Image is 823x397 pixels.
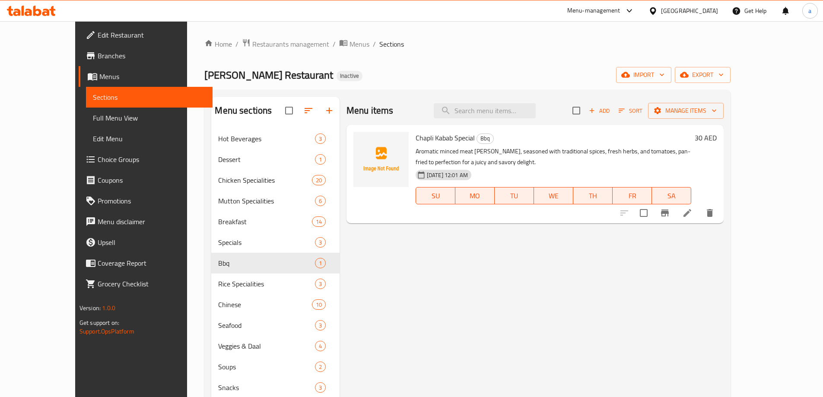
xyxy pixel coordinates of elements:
a: Edit Menu [86,128,213,149]
button: export [675,67,731,83]
div: Dessert [218,154,315,165]
span: 3 [315,321,325,330]
div: items [315,341,326,351]
span: Full Menu View [93,113,206,123]
span: Branches [98,51,206,61]
span: Menu disclaimer [98,216,206,227]
div: Mutton Specialities6 [211,191,339,211]
span: Sections [93,92,206,102]
span: Get support on: [79,317,119,328]
button: Sort [616,104,645,118]
div: Chinese10 [211,294,339,315]
a: Sections [86,87,213,108]
span: FR [616,190,648,202]
button: Add [585,104,613,118]
span: Sort sections [298,100,319,121]
span: Version: [79,302,101,314]
span: Manage items [655,105,717,116]
a: Restaurants management [242,38,329,50]
button: Manage items [648,103,724,119]
div: Snacks [218,382,315,393]
span: TU [498,190,531,202]
span: export [682,70,724,80]
span: Rice Specialities [218,279,315,289]
div: Seafood3 [211,315,339,336]
button: TU [495,187,534,204]
span: Grocery Checklist [98,279,206,289]
button: Add section [319,100,340,121]
span: SU [419,190,452,202]
span: Menus [99,71,206,82]
span: [DATE] 12:01 AM [423,171,471,179]
div: items [312,216,326,227]
h2: Menu items [346,104,394,117]
div: Seafood [218,320,315,330]
div: Menu-management [567,6,620,16]
a: Support.OpsPlatform [79,326,134,337]
div: Rice Specialities3 [211,273,339,294]
div: Bbq [477,133,494,144]
div: Dessert1 [211,149,339,170]
div: items [315,279,326,289]
span: Specials [218,237,315,248]
li: / [373,39,376,49]
a: Branches [79,45,213,66]
a: Coverage Report [79,253,213,273]
span: Chinese [218,299,311,310]
span: 1.0.0 [102,302,115,314]
p: Aromatic minced meat [PERSON_NAME], seasoned with traditional spices, fresh herbs, and tomatoes, ... [416,146,691,168]
div: items [315,320,326,330]
div: Soups [218,362,315,372]
span: Sections [379,39,404,49]
span: Mutton Specialities [218,196,315,206]
button: SU [416,187,455,204]
span: Menus [350,39,369,49]
span: Bbq [218,258,315,268]
a: Edit menu item [682,208,693,218]
button: Branch-specific-item [655,203,675,223]
span: Choice Groups [98,154,206,165]
div: Chicken Specialities20 [211,170,339,191]
button: import [616,67,671,83]
span: import [623,70,664,80]
button: SA [652,187,691,204]
button: delete [699,203,720,223]
a: Menu disclaimer [79,211,213,232]
div: Breakfast14 [211,211,339,232]
span: MO [459,190,491,202]
span: Select to update [635,204,653,222]
span: Coupons [98,175,206,185]
div: items [315,382,326,393]
button: FR [613,187,652,204]
span: Sort [619,106,642,116]
div: Hot Beverages3 [211,128,339,149]
div: Soups2 [211,356,339,377]
a: Edit Restaurant [79,25,213,45]
a: Menus [339,38,369,50]
div: items [312,299,326,310]
span: Restaurants management [252,39,329,49]
span: WE [537,190,570,202]
span: Hot Beverages [218,133,315,144]
span: Select all sections [280,102,298,120]
span: Select section [567,102,585,120]
h2: Menu sections [215,104,272,117]
span: Edit Menu [93,133,206,144]
a: Upsell [79,232,213,253]
button: TH [573,187,613,204]
a: Coupons [79,170,213,191]
span: Edit Restaurant [98,30,206,40]
span: 3 [315,135,325,143]
span: Veggies & Daal [218,341,315,351]
span: SA [655,190,688,202]
span: Add item [585,104,613,118]
span: 3 [315,280,325,288]
h6: 30 AED [695,132,717,144]
a: Menus [79,66,213,87]
img: Chapli Kabab Special [353,132,409,187]
input: search [434,103,536,118]
span: 4 [315,342,325,350]
span: 6 [315,197,325,205]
